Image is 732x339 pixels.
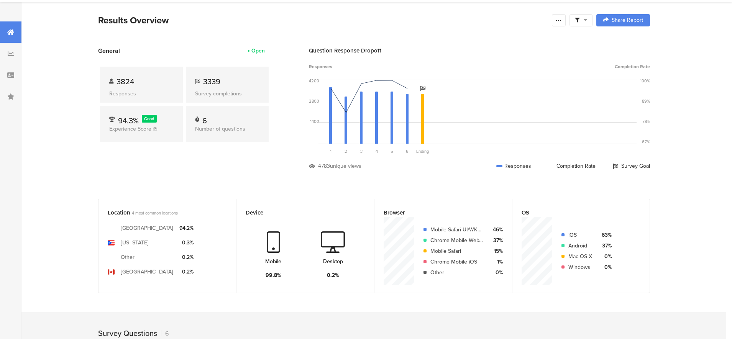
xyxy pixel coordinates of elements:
div: 67% [642,139,650,145]
span: 5 [391,148,393,154]
div: [US_STATE] [121,239,149,247]
div: Survey Questions [98,328,157,339]
div: Chrome Mobile WebView [430,236,483,244]
span: 2 [345,148,347,154]
i: Survey Goal [420,86,425,91]
span: 3824 [117,76,134,87]
span: 4 [376,148,378,154]
div: Completion Rate [548,162,596,170]
span: 4 most common locations [132,210,178,216]
div: 0.3% [179,239,194,247]
div: Survey Goal [613,162,650,170]
div: Survey completions [195,90,259,98]
div: 0% [489,269,503,277]
div: 1400 [310,118,319,124]
div: 6 [202,115,207,123]
span: 1 [330,148,332,154]
div: 46% [489,226,503,234]
div: 0.2% [179,253,194,261]
div: 4200 [309,78,319,84]
div: Browser [384,208,490,217]
div: 4783 [318,162,330,170]
div: Windows [568,263,592,271]
div: Open [251,47,265,55]
div: 89% [642,98,650,104]
div: Mac OS X [568,252,592,260]
div: 63% [598,231,612,239]
span: 3339 [203,76,220,87]
span: General [98,46,120,55]
div: 2800 [309,98,319,104]
div: Android [568,242,592,250]
div: Other [430,269,483,277]
div: 0% [598,263,612,271]
div: 100% [640,78,650,84]
div: Question Response Dropoff [309,46,650,55]
div: 6 [161,329,169,338]
div: 37% [489,236,503,244]
div: [GEOGRAPHIC_DATA] [121,224,173,232]
span: Share Report [612,18,643,23]
span: 3 [360,148,363,154]
div: Responses [109,90,174,98]
span: 94.3% [118,115,139,126]
div: Mobile Safari [430,247,483,255]
div: Device [246,208,352,217]
div: unique views [330,162,361,170]
div: 0.2% [327,271,339,279]
div: 0% [598,252,612,260]
div: 94.2% [179,224,194,232]
span: Number of questions [195,125,245,133]
span: 6 [406,148,409,154]
div: iOS [568,231,592,239]
div: Results Overview [98,13,548,27]
div: Desktop [323,257,343,265]
div: Other [121,253,135,261]
div: Location [108,208,214,217]
div: 99.8% [266,271,281,279]
span: Good [144,116,154,122]
div: Responses [496,162,531,170]
div: Ending [415,148,430,154]
div: [GEOGRAPHIC_DATA] [121,268,173,276]
div: OS [522,208,628,217]
span: Responses [309,63,332,70]
div: 15% [489,247,503,255]
div: 37% [598,242,612,250]
span: Completion Rate [615,63,650,70]
div: Mobile Safari UI/WKWebView [430,226,483,234]
div: Mobile [265,257,281,265]
div: 78% [642,118,650,124]
span: Experience Score [109,125,151,133]
div: Chrome Mobile iOS [430,258,483,266]
div: 1% [489,258,503,266]
div: 0.2% [179,268,194,276]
